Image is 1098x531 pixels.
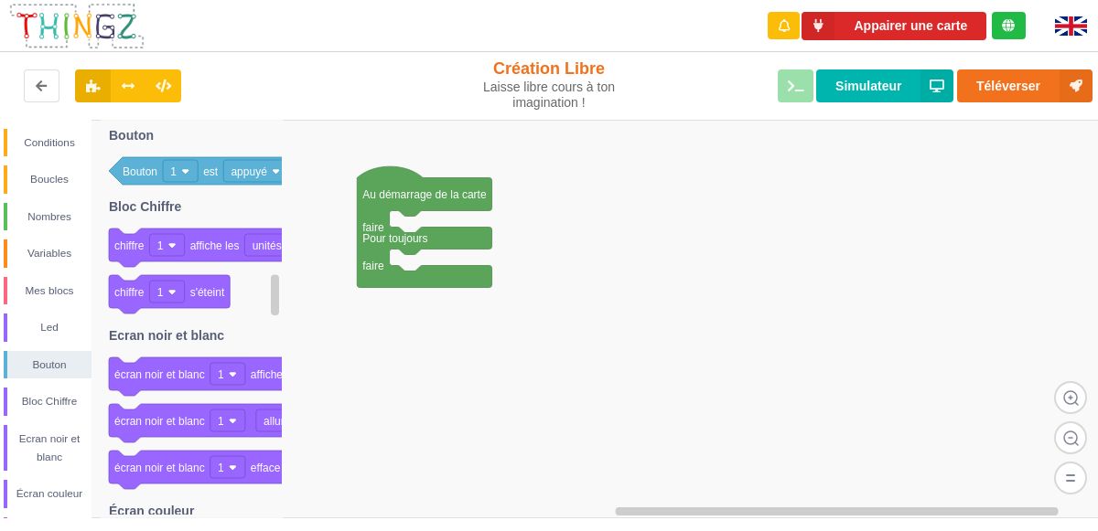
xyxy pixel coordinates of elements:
[157,239,164,251] text: 1
[957,69,1093,102] button: Téléverser
[157,285,164,298] text: 1
[109,199,182,214] text: Bloc Chiffre
[992,12,1026,39] div: Tu es connecté au serveur de création de Thingz
[457,58,640,111] div: Création Libre
[1055,16,1087,36] img: gb.png
[816,69,953,102] button: Simulateur
[7,281,91,300] div: Mes blocs
[362,188,487,201] text: Au démarrage de la carte
[114,414,205,427] text: écran noir et blanc
[7,392,91,410] div: Bloc Chiffre
[218,367,224,380] text: 1
[264,414,296,427] text: allume
[109,504,195,518] text: Écran couleur
[218,414,224,427] text: 1
[362,232,427,245] text: Pour toujours
[7,133,91,152] div: Conditions
[251,367,342,380] text: affiche le message
[7,318,91,336] div: Led
[109,328,224,343] text: Ecran noir et blanc
[7,356,91,374] div: Bouton
[190,285,225,298] text: s'éteint
[7,430,91,466] div: Ecran noir et blanc
[114,367,205,380] text: écran noir et blanc
[7,484,91,503] div: Écran couleur
[170,165,177,177] text: 1
[457,80,640,111] div: Laisse libre cours à ton imagination !
[109,128,154,143] text: Bouton
[7,244,91,262] div: Variables
[231,165,267,177] text: appuyé
[802,12,986,40] button: Appairer une carte
[362,221,384,234] text: faire
[114,461,205,473] text: écran noir et blanc
[7,207,91,226] div: Nombres
[114,285,145,298] text: chiffre
[190,239,240,251] text: affiche les
[218,461,224,473] text: 1
[8,2,145,50] img: thingz_logo.png
[253,239,282,251] text: unités
[362,260,384,272] text: faire
[7,170,91,188] div: Boucles
[203,165,219,177] text: est
[114,239,145,251] text: chiffre
[251,461,318,473] text: efface la ligne
[123,165,157,177] text: Bouton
